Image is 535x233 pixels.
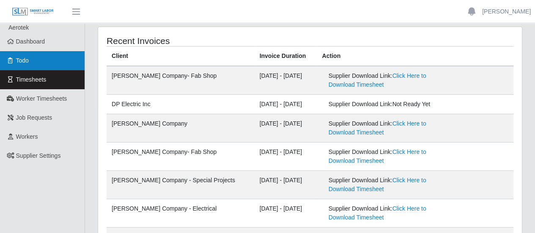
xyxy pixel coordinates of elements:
div: Supplier Download Link: [328,204,440,222]
div: Supplier Download Link: [328,71,440,89]
td: [PERSON_NAME] Company - Special Projects [107,171,254,199]
td: DP Electric Inc [107,95,254,114]
span: Todo [16,57,29,64]
td: [DATE] - [DATE] [254,114,317,143]
span: Aerotek [8,24,29,31]
div: Supplier Download Link: [328,119,440,137]
a: Click Here to Download Timesheet [328,205,426,221]
a: Click Here to Download Timesheet [328,148,426,164]
div: Supplier Download Link: [328,176,440,194]
img: SLM Logo [12,7,54,16]
a: Click Here to Download Timesheet [328,120,426,136]
td: [PERSON_NAME] Company [107,114,254,143]
span: Dashboard [16,38,45,45]
td: [PERSON_NAME] Company- Fab Shop [107,66,254,95]
td: [DATE] - [DATE] [254,171,317,199]
span: Not Ready Yet [392,101,430,107]
td: [DATE] - [DATE] [254,143,317,171]
span: Timesheets [16,76,47,83]
a: [PERSON_NAME] [482,7,531,16]
span: Worker Timesheets [16,95,67,102]
h4: Recent Invoices [107,36,269,46]
span: Job Requests [16,114,52,121]
a: Click Here to Download Timesheet [328,177,426,192]
td: [DATE] - [DATE] [254,95,317,114]
td: [PERSON_NAME] Company- Fab Shop [107,143,254,171]
div: Supplier Download Link: [328,148,440,165]
span: Supplier Settings [16,152,61,159]
th: Invoice Duration [254,47,317,66]
th: Action [317,47,513,66]
td: [DATE] - [DATE] [254,66,317,95]
div: Supplier Download Link: [328,100,440,109]
span: Workers [16,133,38,140]
th: Client [107,47,254,66]
td: [DATE] - [DATE] [254,199,317,228]
td: [PERSON_NAME] Company - Electrical [107,199,254,228]
a: Click Here to Download Timesheet [328,72,426,88]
